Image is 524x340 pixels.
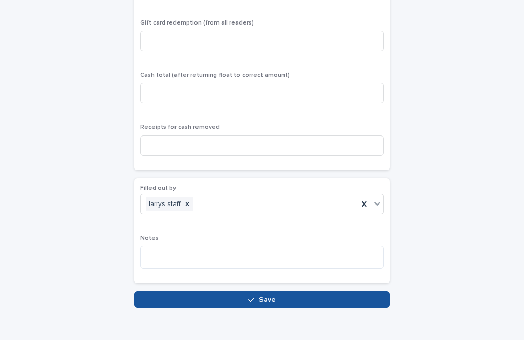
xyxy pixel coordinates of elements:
span: Save [259,296,276,303]
span: Filled out by [140,185,176,191]
span: Gift card redemption (from all readers) [140,20,254,26]
span: Cash total (after returning float to correct amount) [140,72,290,78]
span: Notes [140,235,159,241]
div: larrys staff [146,197,182,211]
span: Receipts for cash removed [140,124,220,130]
button: Save [134,291,390,308]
